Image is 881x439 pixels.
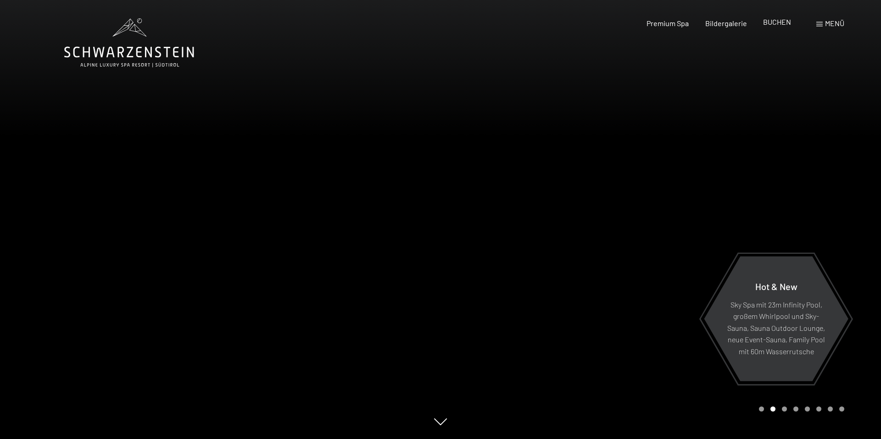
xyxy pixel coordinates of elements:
a: Bildergalerie [705,19,747,27]
a: Hot & New Sky Spa mit 23m Infinity Pool, großem Whirlpool und Sky-Sauna, Sauna Outdoor Lounge, ne... [703,256,849,382]
span: Hot & New [755,280,797,291]
div: Carousel Pagination [756,406,844,412]
div: Carousel Page 6 [816,406,821,412]
div: Carousel Page 5 [805,406,810,412]
p: Sky Spa mit 23m Infinity Pool, großem Whirlpool und Sky-Sauna, Sauna Outdoor Lounge, neue Event-S... [726,298,826,357]
div: Carousel Page 7 [828,406,833,412]
div: Carousel Page 8 [839,406,844,412]
span: Menü [825,19,844,27]
a: Premium Spa [647,19,689,27]
div: Carousel Page 3 [782,406,787,412]
a: BUCHEN [763,17,791,26]
div: Carousel Page 2 (Current Slide) [770,406,775,412]
div: Carousel Page 1 [759,406,764,412]
div: Carousel Page 4 [793,406,798,412]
